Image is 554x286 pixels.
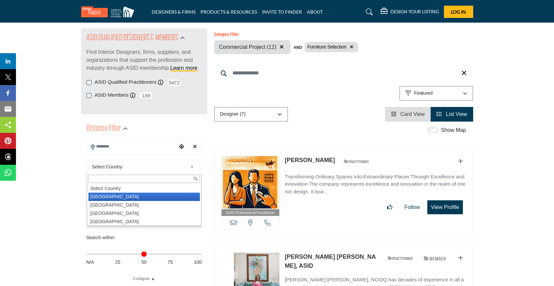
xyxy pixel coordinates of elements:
span: 50 [141,259,147,266]
input: Search Text [88,175,200,183]
img: ASID Members Badge Icon [420,254,450,262]
button: View Profile [427,200,463,214]
a: INVITE TO FINDER [262,9,302,15]
span: Log In [451,9,466,15]
button: Log In [444,6,473,18]
button: Designer (7) [214,107,288,122]
a: Add To List [458,255,463,261]
a: View Card [391,111,425,117]
input: ASID Members checkbox [86,93,91,98]
h6: Category Filter [214,32,358,38]
span: Furniture Selection [307,44,346,49]
a: Collapse ▲ [86,275,202,282]
label: ASID Qualified Practitioners [95,78,157,86]
li: [GEOGRAPHIC_DATA] [88,201,200,209]
input: Search Location [87,140,177,153]
li: List View [431,107,473,122]
span: N/A [86,259,94,266]
label: ASID Members [95,91,129,99]
span: Select Country [92,163,188,171]
img: Brigitte Meneveau [221,156,280,209]
a: Transforming Ordinary Spaces into Extraordinary Places Through Excellence and Innovation The comp... [285,169,466,196]
a: PRODUCTS & RESOURCES [201,9,257,15]
span: 100 [194,259,202,266]
span: ASID Professional Practitioner [226,210,275,216]
a: [PERSON_NAME] [PERSON_NAME], ASID [285,253,376,269]
p: Transforming Ordinary Spaces into Extraordinary Places Through Excellence and Innovation The comp... [285,173,466,196]
h2: Distance Filter [86,123,121,135]
button: Like listing [383,201,397,214]
a: Search [359,7,377,17]
label: Show Map [441,126,466,134]
a: ABOUT [307,9,323,15]
span: 75 [168,259,173,266]
a: [PERSON_NAME] [285,157,335,163]
a: DESIGNERS & FIRMS [152,9,196,15]
a: Add To List [458,158,463,164]
p: Keven Calonkey Carl, ASID [285,252,378,270]
h5: DESIGN YOUR LISTING [390,9,439,15]
p: Designer (7) [220,111,246,118]
img: Site Logo [81,6,138,17]
li: [GEOGRAPHIC_DATA] [88,218,200,226]
li: Select Country [88,184,200,193]
a: Learn more [170,65,198,71]
input: ASID Qualified Practitioners checkbox [86,80,91,85]
p: Brigitte Meneveau [285,156,335,165]
span: 189 [139,91,154,100]
b: AND [293,45,302,50]
button: Follow [400,201,424,214]
li: Card View [385,107,431,122]
li: [GEOGRAPHIC_DATA] [88,209,200,218]
div: Search within: [86,234,202,241]
button: Featured [399,86,473,101]
a: View List [437,111,467,117]
div: DESIGN YOUR LISTING [381,8,439,16]
h2: ASID QUALIFIED DESIGNERS & MEMBERS [86,32,178,44]
a: ASID Professional Practitioner [221,156,280,216]
div: Clear search location [190,140,200,154]
span: 25 [115,259,120,266]
p: Find Interior Designers, firms, suppliers, and organizations that support the profession and indu... [86,48,202,72]
p: Featured [414,90,433,97]
img: ASID Qualified Practitioners Badge Icon [341,157,371,166]
li: [GEOGRAPHIC_DATA] [88,193,200,201]
img: ASID Qualified Practitioners Badge Icon [385,254,415,262]
input: Search Keyword [214,65,473,81]
span: List View [446,111,467,117]
span: Card View [400,111,425,117]
span: 5472 [167,78,182,87]
div: Choose your current location [177,140,187,154]
span: Commercial Project (12) [219,44,276,50]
